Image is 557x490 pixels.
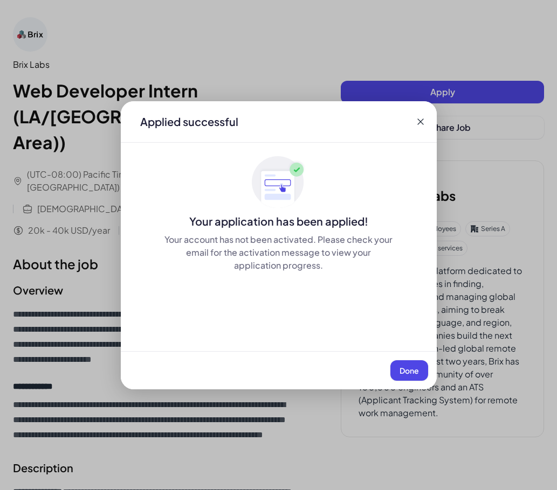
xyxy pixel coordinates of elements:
div: Your account has not been activated. Please check your email for the activation message to view y... [164,233,394,272]
div: Your application has been applied! [121,214,437,229]
button: Done [390,360,428,381]
span: Done [400,366,419,375]
div: Applied successful [140,114,238,129]
img: ApplyedMaskGroup3.svg [252,156,306,209]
